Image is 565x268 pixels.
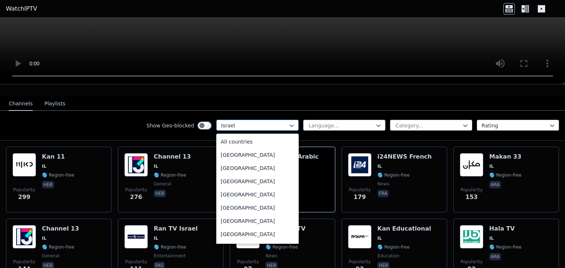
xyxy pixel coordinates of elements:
span: general [42,253,59,259]
h6: i24NEWS French [377,153,432,160]
span: 🌎 Region-free [42,244,74,250]
span: 🌎 Region-free [377,172,410,178]
span: news [377,181,389,187]
span: IL [377,235,382,241]
span: news [266,253,277,259]
div: [GEOGRAPHIC_DATA] [216,162,299,175]
img: Channel 13 [13,225,36,249]
span: Popularity [13,187,35,193]
span: IL [154,163,158,169]
span: 🌎 Region-free [266,244,298,250]
p: heb [42,181,54,188]
span: Popularity [461,259,483,265]
span: Popularity [349,187,371,193]
button: Playlists [45,97,65,111]
span: IL [42,235,46,241]
span: 🌎 Region-free [154,244,186,250]
div: Aruba [216,241,299,254]
div: [GEOGRAPHIC_DATA] [216,201,299,214]
span: 🌎 Region-free [154,172,186,178]
span: 276 [130,193,142,202]
span: Popularity [125,187,147,193]
span: Popularity [13,259,35,265]
span: 179 [353,193,366,202]
span: IL [377,163,382,169]
span: 🌎 Region-free [42,172,74,178]
span: Popularity [237,259,259,265]
h6: Makan 33 [489,153,522,160]
span: IL [489,235,494,241]
span: 🌎 Region-free [489,244,522,250]
span: Popularity [461,187,483,193]
p: fra [377,190,389,197]
h6: Kan 11 [42,153,74,160]
button: Channels [9,97,33,111]
h6: Channel 13 [154,153,191,160]
p: ara [489,253,501,260]
img: Ran TV Israel [124,225,148,249]
div: [GEOGRAPHIC_DATA] [216,148,299,162]
h6: Hala TV [489,225,522,232]
span: IL [154,235,158,241]
h6: Ran TV Israel [154,225,198,232]
img: i24NEWS French [348,153,372,177]
span: education [377,253,399,259]
h6: Kan Educational [377,225,431,232]
span: 🌎 Region-free [377,244,410,250]
span: general [154,181,171,187]
img: Hala TV [460,225,483,249]
span: IL [489,163,494,169]
img: Makan 33 [460,153,483,177]
div: [GEOGRAPHIC_DATA] [216,188,299,201]
span: entertainment [154,253,186,259]
p: ara [489,181,501,188]
img: Kan Educational [348,225,372,249]
span: Popularity [125,259,147,265]
div: All countries [216,135,299,148]
span: IL [42,163,46,169]
a: WatchIPTV [6,4,37,13]
p: heb [154,190,166,197]
img: Kan 11 [13,153,36,177]
span: 153 [465,193,477,202]
label: Show Geo-blocked [146,122,194,129]
span: Popularity [349,259,371,265]
img: Channel 13 [124,153,148,177]
span: 299 [18,193,30,202]
div: [GEOGRAPHIC_DATA] [216,214,299,228]
div: [GEOGRAPHIC_DATA] [216,175,299,188]
span: 🌎 Region-free [489,172,522,178]
div: [GEOGRAPHIC_DATA] [216,228,299,241]
h6: Channel 13 [42,225,79,232]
